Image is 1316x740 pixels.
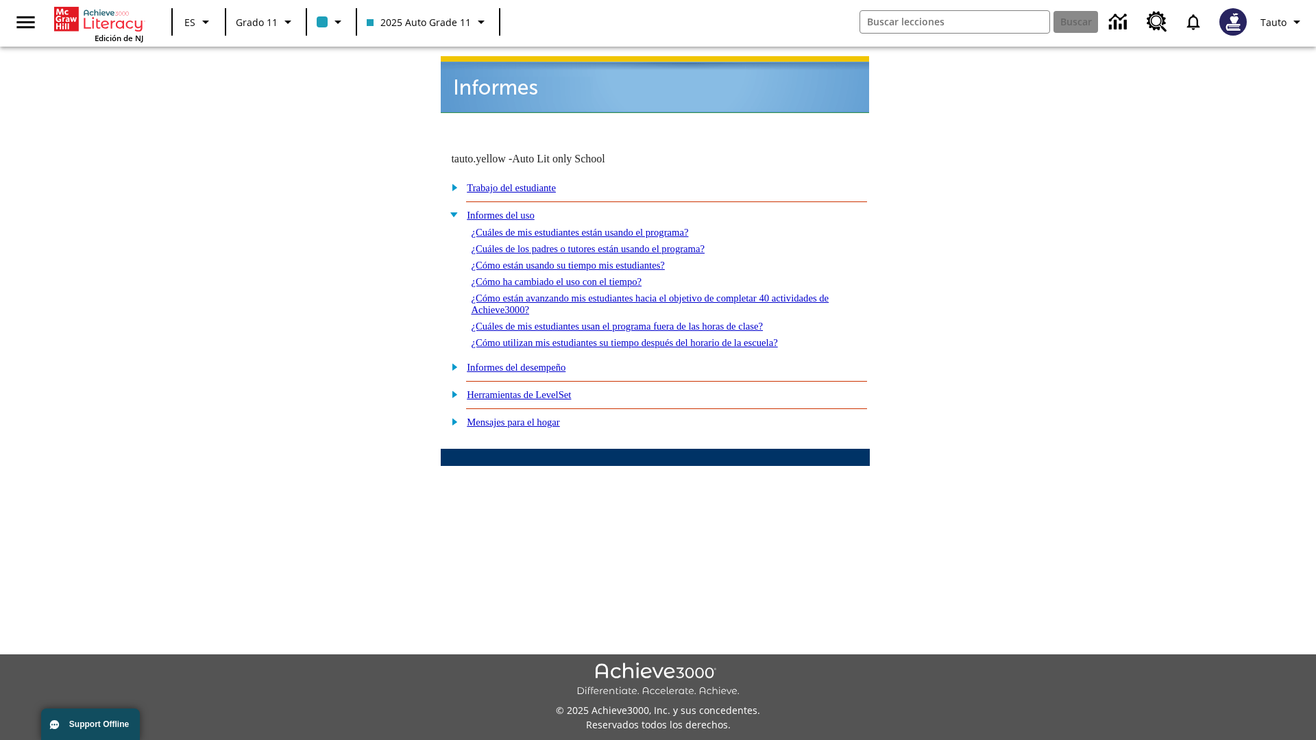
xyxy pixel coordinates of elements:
[1138,3,1175,40] a: Centro de recursos, Se abrirá en una pestaña nueva.
[467,362,565,373] a: Informes del desempeño
[471,276,642,287] a: ¿Cómo ha cambiado el uso con el tiempo?
[1255,10,1311,34] button: Perfil/Configuración
[1175,4,1211,40] a: Notificaciones
[311,10,352,34] button: El color de la clase es azul claro. Cambiar el color de la clase.
[236,15,278,29] span: Grado 11
[5,2,46,42] button: Abrir el menú lateral
[54,4,143,43] div: Portada
[471,337,777,348] a: ¿Cómo utilizan mis estudiantes su tiempo después del horario de la escuela?
[471,227,688,238] a: ¿Cuáles de mis estudiantes están usando el programa?
[184,15,195,29] span: ES
[1260,15,1287,29] span: Tauto
[1211,4,1255,40] button: Escoja un nuevo avatar
[860,11,1049,33] input: Buscar campo
[230,10,302,34] button: Grado: Grado 11, Elige un grado
[444,415,459,428] img: plus.gif
[451,153,703,165] td: tauto.yellow -
[471,321,763,332] a: ¿Cuáles de mis estudiantes usan el programa fuera de las horas de clase?
[444,181,459,193] img: plus.gif
[444,208,459,221] img: minus.gif
[471,243,705,254] a: ¿Cuáles de los padres o tutores están usando el programa?
[512,153,605,164] nobr: Auto Lit only School
[471,293,829,315] a: ¿Cómo están avanzando mis estudiantes hacia el objetivo de completar 40 actividades de Achieve3000?
[361,10,495,34] button: Clase: 2025 Auto Grade 11, Selecciona una clase
[1219,8,1247,36] img: Avatar
[95,33,143,43] span: Edición de NJ
[367,15,471,29] span: 2025 Auto Grade 11
[444,388,459,400] img: plus.gif
[177,10,221,34] button: Lenguaje: ES, Selecciona un idioma
[441,56,869,113] img: header
[467,389,571,400] a: Herramientas de LevelSet
[471,260,665,271] a: ¿Cómo están usando su tiempo mis estudiantes?
[576,663,740,698] img: Achieve3000 Differentiate Accelerate Achieve
[467,417,560,428] a: Mensajes para el hogar
[467,182,556,193] a: Trabajo del estudiante
[444,360,459,373] img: plus.gif
[69,719,129,729] span: Support Offline
[41,708,140,740] button: Support Offline
[467,210,535,221] a: Informes del uso
[1101,3,1138,41] a: Centro de información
